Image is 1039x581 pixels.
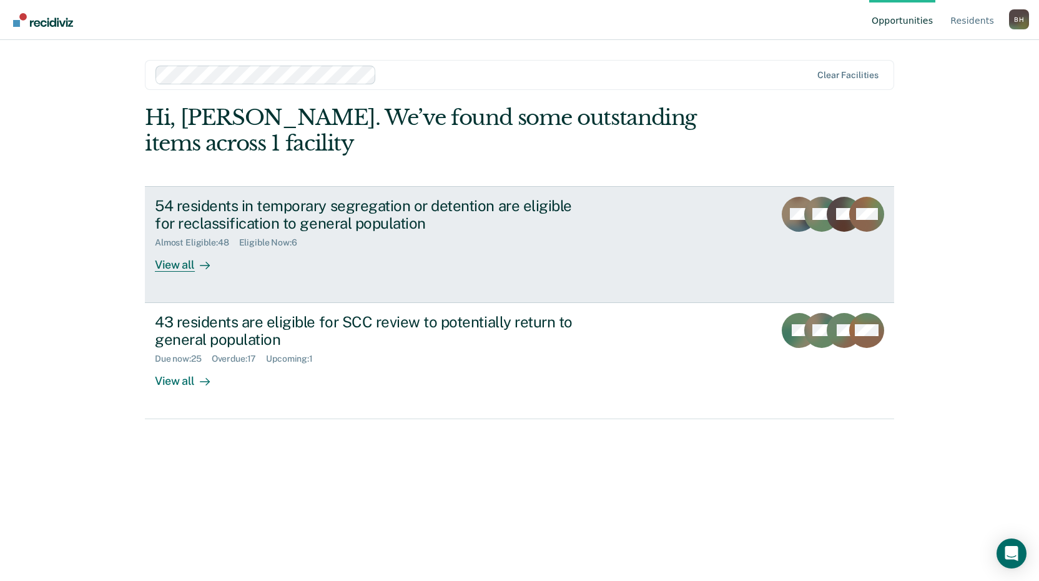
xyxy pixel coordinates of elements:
[817,70,879,81] div: Clear facilities
[155,364,225,389] div: View all
[1009,9,1029,29] button: Profile dropdown button
[155,313,593,349] div: 43 residents are eligible for SCC review to potentially return to general population
[155,248,225,272] div: View all
[239,237,307,248] div: Eligible Now : 6
[155,354,212,364] div: Due now : 25
[266,354,323,364] div: Upcoming : 1
[155,197,593,233] div: 54 residents in temporary segregation or detention are eligible for reclassification to general p...
[155,237,239,248] div: Almost Eligible : 48
[997,539,1027,569] div: Open Intercom Messenger
[145,186,894,303] a: 54 residents in temporary segregation or detention are eligible for reclassification to general p...
[13,13,73,27] img: Recidiviz
[212,354,267,364] div: Overdue : 17
[1009,9,1029,29] div: B H
[145,303,894,419] a: 43 residents are eligible for SCC review to potentially return to general populationDue now:25Ove...
[145,105,744,156] div: Hi, [PERSON_NAME]. We’ve found some outstanding items across 1 facility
